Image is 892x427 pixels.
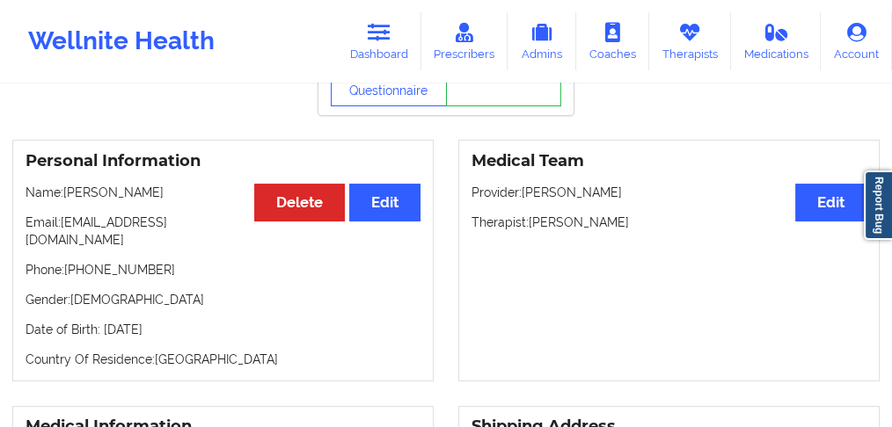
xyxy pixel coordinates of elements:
[472,184,866,201] p: Provider: [PERSON_NAME]
[331,62,447,106] button: View Questionnaire
[472,213,866,231] p: Therapist: [PERSON_NAME]
[508,12,576,70] a: Admins
[821,12,892,70] a: Account
[26,261,420,279] p: Phone: [PHONE_NUMBER]
[26,213,420,249] p: Email: [EMAIL_ADDRESS][DOMAIN_NAME]
[26,321,420,338] p: Date of Birth: [DATE]
[421,12,508,70] a: Prescribers
[26,291,420,308] p: Gender: [DEMOGRAPHIC_DATA]
[576,12,649,70] a: Coaches
[26,351,420,368] p: Country Of Residence: [GEOGRAPHIC_DATA]
[349,184,420,221] button: Edit
[26,151,420,171] h3: Personal Information
[446,62,562,106] a: Notes
[26,184,420,201] p: Name: [PERSON_NAME]
[864,170,892,240] a: Report Bug
[731,12,822,70] a: Medications
[472,151,866,171] h3: Medical Team
[337,12,421,70] a: Dashboard
[795,184,866,221] button: Edit
[254,184,345,221] button: Delete
[649,12,731,70] a: Therapists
